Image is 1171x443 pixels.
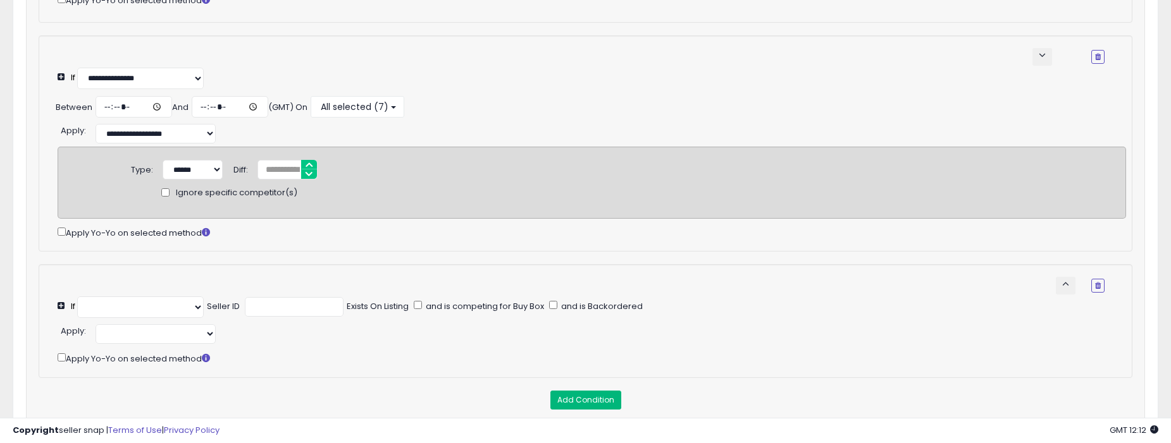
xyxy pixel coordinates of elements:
[1095,53,1101,61] i: Remove Condition
[319,100,388,113] span: All selected (7)
[61,121,86,137] div: :
[1110,424,1158,436] span: 2025-10-9 12:12 GMT
[164,424,220,436] a: Privacy Policy
[1060,278,1072,290] span: keyboard_arrow_up
[61,325,84,337] span: Apply
[424,300,544,312] span: and is competing for Buy Box
[1095,282,1101,289] i: Remove Condition
[207,301,240,313] div: Seller ID
[13,424,59,436] strong: Copyright
[1032,48,1052,66] button: keyboard_arrow_down
[268,102,307,114] div: (GMT) On
[61,124,84,137] span: Apply
[131,160,153,176] div: Type:
[176,187,297,199] span: Ignore specific competitor(s)
[61,321,86,337] div: :
[311,96,404,118] button: All selected (7)
[56,102,92,114] div: Between
[347,301,409,313] div: Exists On Listing
[58,225,1126,240] div: Apply Yo-Yo on selected method
[108,424,162,436] a: Terms of Use
[1036,49,1048,61] span: keyboard_arrow_down
[13,425,220,437] div: seller snap | |
[233,160,248,176] div: Diff:
[559,300,643,312] span: and is Backordered
[172,102,189,114] div: And
[58,351,1126,365] div: Apply Yo-Yo on selected method
[550,391,621,410] button: Add Condition
[1056,277,1075,294] button: keyboard_arrow_up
